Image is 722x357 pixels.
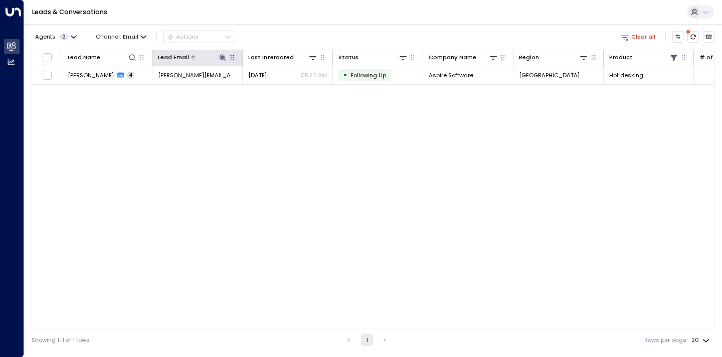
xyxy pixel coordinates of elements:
div: Company Name [429,53,498,62]
span: Aspire Software [429,71,473,79]
a: Leads & Conversations [32,8,107,16]
span: Agents [35,34,56,40]
span: Mike Hamilton [68,71,114,79]
span: 2 [59,34,69,40]
div: Actions [167,33,199,40]
span: There are new threads available. Refresh the grid to view the latest updates. [687,31,699,43]
button: Agents2 [32,31,79,42]
button: Actions [163,31,235,43]
div: Product [609,53,633,62]
button: Clear all [617,31,659,42]
div: Button group with a nested menu [163,31,235,43]
div: Lead Name [68,53,137,62]
div: Status [338,53,358,62]
span: 4 [127,72,134,79]
span: London [519,71,580,79]
label: Rows per page: [644,336,687,344]
button: page 1 [361,334,373,346]
div: • [343,68,347,82]
div: Region [519,53,588,62]
span: Yesterday [248,71,267,79]
div: Product [609,53,678,62]
div: Lead Email [158,53,227,62]
div: Status [338,53,408,62]
span: Toggle select all [42,53,52,63]
span: mike.hamilton@aspiresoftware.com [158,71,237,79]
span: Following Up [350,71,386,79]
div: Last Interacted [248,53,317,62]
div: Region [519,53,539,62]
div: Company Name [429,53,476,62]
nav: pagination navigation [342,334,391,346]
p: 05:22 AM [301,71,327,79]
div: Lead Email [158,53,189,62]
span: Email [123,34,138,40]
span: Hot desking [609,71,643,79]
div: Showing 1-1 of 1 rows [32,336,90,344]
button: Channel:Email [93,31,150,42]
button: Customize [672,31,684,43]
span: Toggle select row [42,70,52,80]
div: Lead Name [68,53,100,62]
span: Channel: [93,31,150,42]
button: Archived Leads [703,31,714,43]
div: 20 [691,334,711,346]
div: Last Interacted [248,53,294,62]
